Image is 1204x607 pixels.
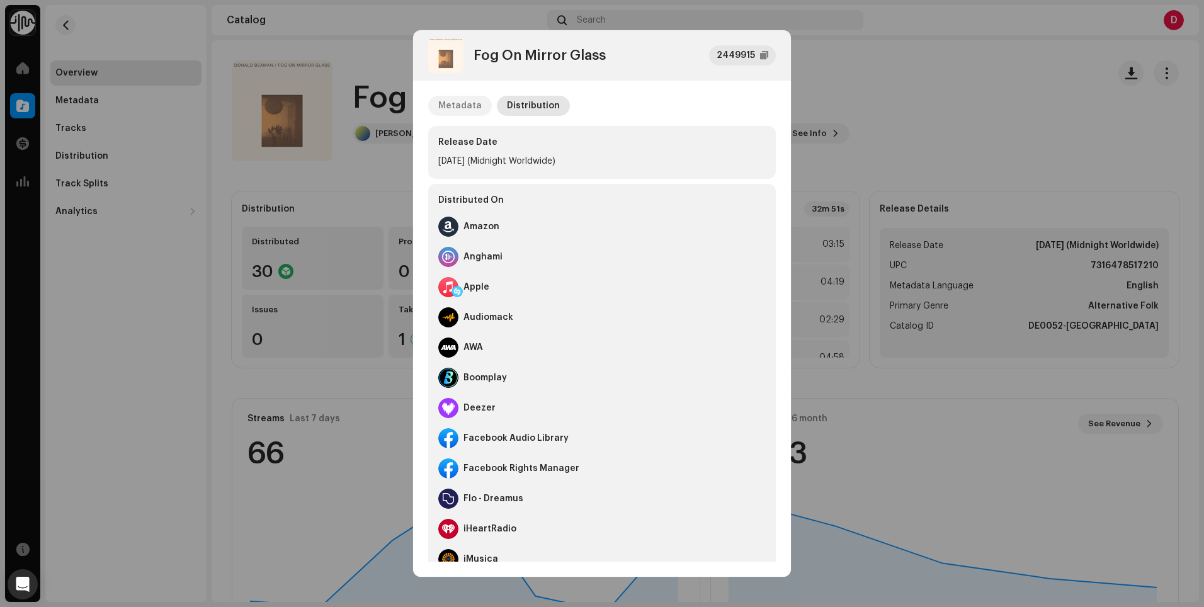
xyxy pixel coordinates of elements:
[463,252,503,262] div: Anghami
[438,96,482,116] div: Metadata
[463,312,513,322] div: Audiomack
[463,343,483,353] div: AWA
[438,136,766,149] div: Release Date
[428,38,463,73] img: da14ddf5-6b24-4e97-ba89-1abcabc1241a
[463,222,499,232] div: Amazon
[507,96,560,116] div: Distribution
[438,194,766,212] div: Distributed On
[463,373,507,383] div: Boomplay
[717,48,755,63] div: 2449915
[463,494,523,504] div: Flo - Dreamus
[8,569,38,599] div: Open Intercom Messenger
[463,524,516,534] div: iHeartRadio
[463,403,496,413] div: Deezer
[463,433,569,443] div: Facebook Audio Library
[463,282,489,292] div: Apple
[438,154,766,169] div: [DATE] (Midnight Worldwide)
[463,463,579,474] div: Facebook Rights Manager
[463,554,498,564] div: iMusica
[474,48,606,63] div: Fog On Mirror Glass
